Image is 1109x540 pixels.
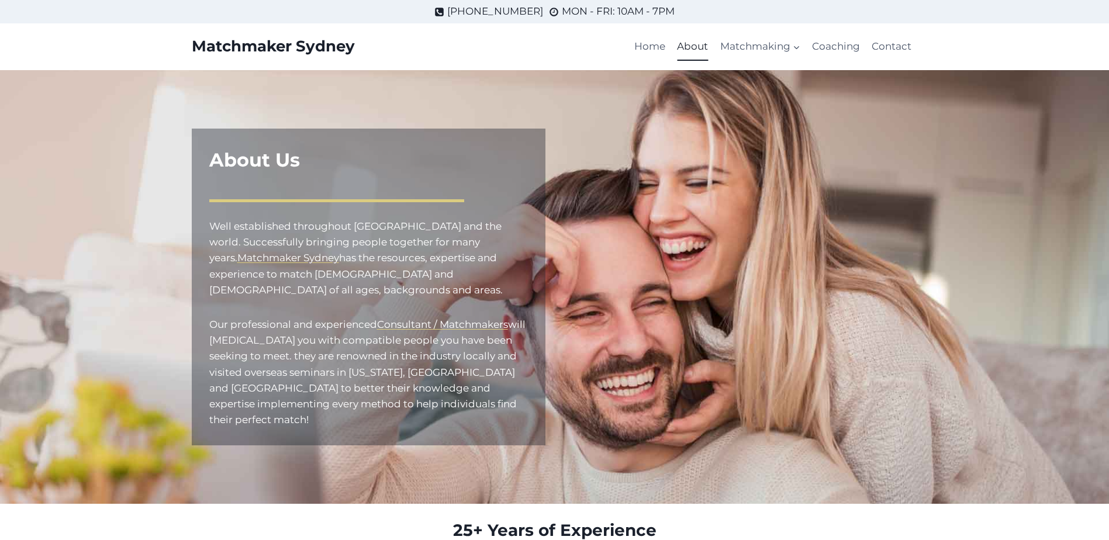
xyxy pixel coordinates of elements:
[209,146,528,174] h1: About Us
[671,33,714,61] a: About
[866,33,917,61] a: Contact
[806,33,866,61] a: Coaching
[714,33,806,61] a: Matchmaking
[192,37,355,56] a: Matchmaker Sydney
[447,4,543,19] span: [PHONE_NUMBER]
[434,4,543,19] a: [PHONE_NUMBER]
[562,4,675,19] span: MON - FRI: 10AM - 7PM
[209,220,502,264] mark: Well established throughout [GEOGRAPHIC_DATA] and the world. Successfully bringing people togethe...
[628,33,918,61] nav: Primary
[720,39,800,54] span: Matchmaking
[209,317,528,428] p: Our professional and experienced will [MEDICAL_DATA] you with compatible people you have been see...
[209,219,528,298] p: has the resources, expertise and experience to match [DEMOGRAPHIC_DATA] and [DEMOGRAPHIC_DATA] of...
[237,252,339,264] a: Matchmaker Sydney
[628,33,671,61] a: Home
[377,319,508,330] a: Consultant / Matchmakers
